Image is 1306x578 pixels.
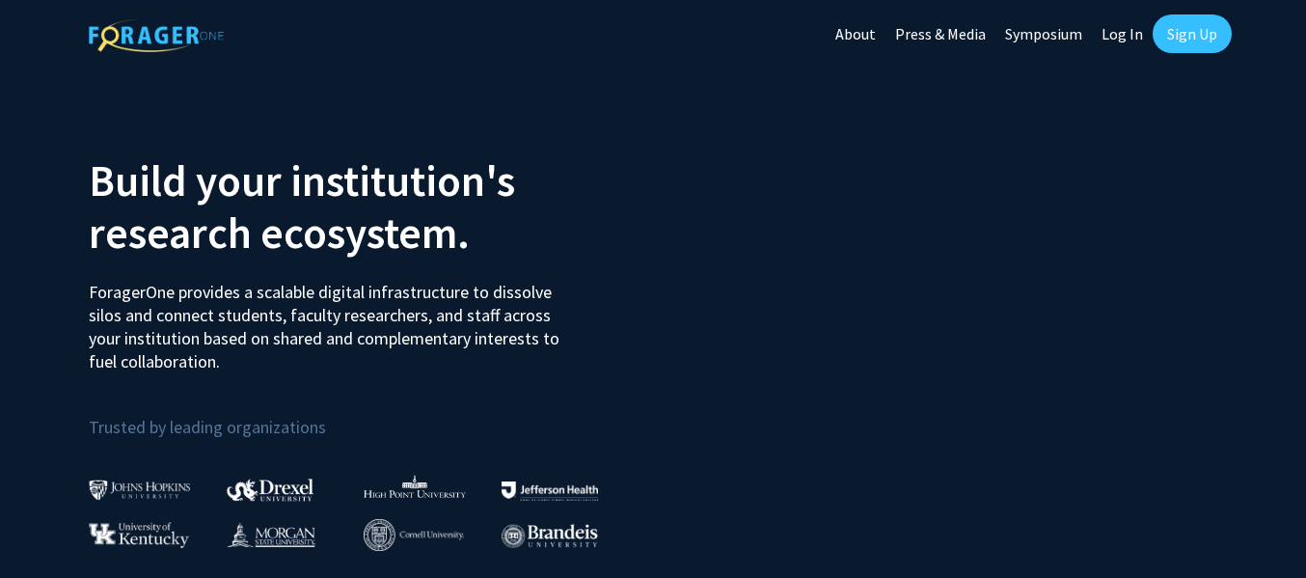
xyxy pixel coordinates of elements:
p: Trusted by leading organizations [89,389,639,442]
img: Cornell University [364,519,464,551]
p: ForagerOne provides a scalable digital infrastructure to dissolve silos and connect students, fac... [89,266,573,373]
img: Thomas Jefferson University [502,482,598,500]
img: Drexel University [227,479,313,501]
a: Sign Up [1153,14,1232,53]
img: University of Kentucky [89,522,189,548]
img: Brandeis University [502,524,598,548]
img: Morgan State University [227,522,315,547]
h2: Build your institution's research ecosystem. [89,154,639,259]
img: Johns Hopkins University [89,480,191,500]
img: ForagerOne Logo [89,18,224,52]
img: High Point University [364,475,466,498]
